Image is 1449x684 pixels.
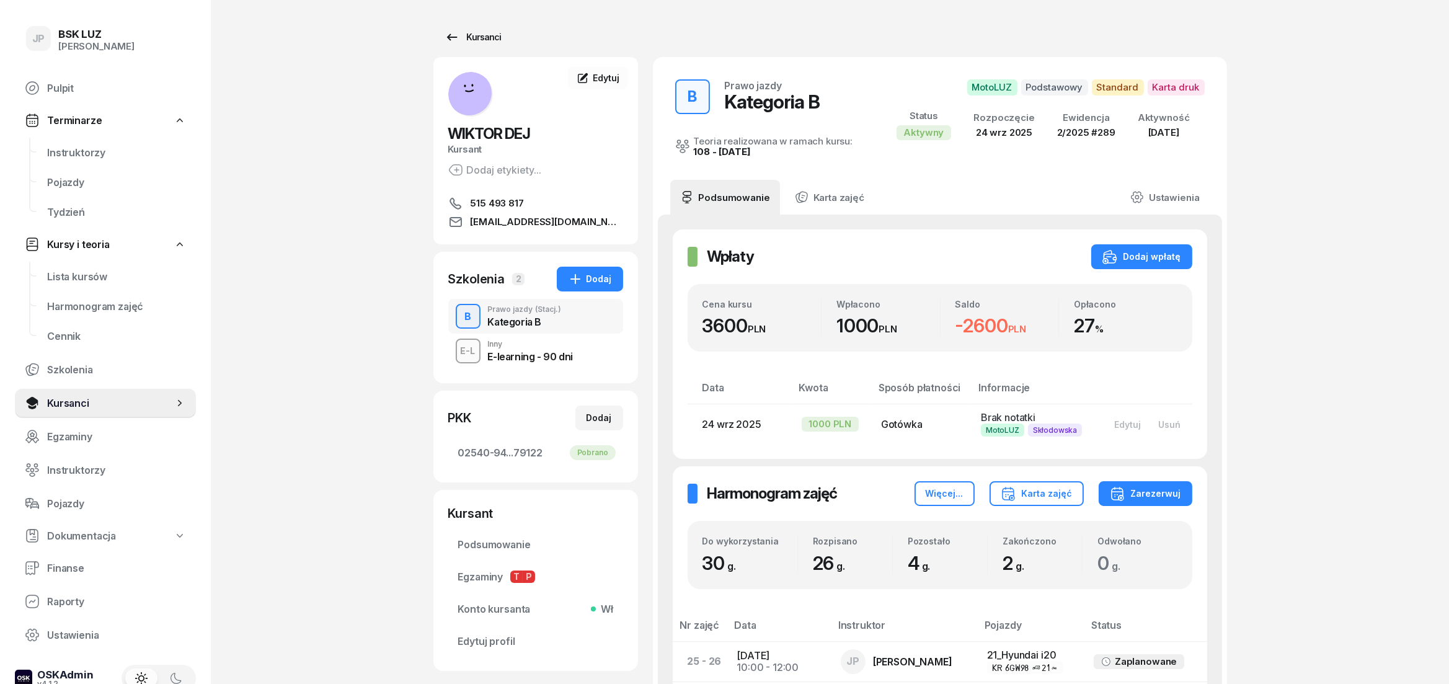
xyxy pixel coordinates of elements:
th: Status [1084,619,1207,642]
th: Sposób płatności [871,381,971,404]
a: Pojazdy [37,167,196,197]
span: T [510,571,523,583]
a: Ustawienia [15,620,196,650]
div: B [459,308,476,325]
span: 24 wrz 2025 [976,127,1032,138]
span: Kursanci [47,398,174,409]
div: Ewidencja [1057,112,1115,123]
div: [PERSON_NAME] [873,657,952,667]
a: Ustawienia [1120,180,1209,215]
a: Kursy i teoria [15,231,196,258]
span: 02540-94...79122 [458,447,613,459]
div: Kursant [448,144,623,155]
button: B [456,304,481,329]
div: Kursanci [445,30,502,45]
span: Edytuj [593,73,619,83]
div: Saldo [955,299,1059,309]
div: 21_Hyundai i20 [987,649,1074,661]
span: Egzaminy [458,571,613,583]
a: Instruktorzy [37,138,196,167]
div: Aktywny [897,125,952,140]
div: Prawo jazdy [488,306,562,313]
button: Zarezerwuj [1099,481,1192,506]
div: BSK LUZ [58,29,135,40]
span: Pulpit [47,82,186,94]
span: Edytuj profil [458,636,613,647]
span: Dokumentacja [47,530,116,542]
div: Edytuj [1114,419,1141,430]
span: Podsumowanie [458,539,613,551]
th: Instruktor [831,619,977,642]
div: -2600 [955,314,1059,337]
span: Konto kursanta [458,603,613,615]
small: g. [922,560,931,572]
a: Terminarze [15,107,196,134]
span: Karta druk [1148,79,1205,95]
div: Więcej... [926,486,964,501]
div: Teoria realizowana w ramach kursu: [694,136,853,146]
button: MotoLUZPodstawowyStandardKarta druk [967,79,1205,95]
button: E-LInnyE-learning - 90 dni [448,334,623,368]
span: 2 [1003,552,1030,574]
button: B [675,79,710,114]
div: Pobrano [570,445,616,460]
a: Kursanci [15,388,196,418]
span: Terminarze [47,115,102,127]
span: Standard [1092,79,1144,95]
button: Karta zajęć [990,481,1084,506]
th: Nr zajęć [673,619,727,642]
a: 108 - [DATE] [694,146,751,158]
a: Kursanci [433,25,513,50]
span: 4 [908,552,937,574]
div: Szkolenia [448,270,505,288]
div: Karta zajęć [1001,486,1073,501]
div: Dodaj [568,272,612,286]
a: Karta zajęć [785,180,874,215]
a: 515 493 817 [448,196,623,211]
div: Odwołano [1097,536,1177,546]
span: 24 wrz 2025 [702,418,761,430]
small: PLN [1008,323,1027,335]
span: 2/2025 #289 [1057,127,1115,138]
td: 25 - 26 [673,641,727,682]
h2: Wpłaty [707,247,755,267]
span: JP [32,33,45,44]
div: Pozostało [908,536,987,546]
div: Zarezerwuj [1110,486,1181,501]
th: Kwota [792,381,871,404]
div: Dodaj wpłatę [1102,249,1181,264]
div: Wpłacono [836,299,940,309]
div: B [683,84,702,109]
div: E-L [456,343,481,358]
button: Dodaj [575,406,623,430]
button: BPrawo jazdy(Stacj.)Kategoria B [448,299,623,334]
span: Pojazdy [47,498,186,510]
a: Harmonogram zajęć [37,291,196,321]
div: Kategoria B [488,317,562,327]
a: Edytuj profil [448,626,623,656]
span: Kursy i teoria [47,239,110,251]
div: KR 6GW98 (21) [992,662,1058,673]
a: Finanse [15,553,196,583]
div: [PERSON_NAME] [58,41,135,52]
a: 02540-94...79122Pobrano [448,438,623,468]
div: Rozpisano [813,536,892,546]
a: Pojazdy [15,489,196,518]
span: 26 [813,552,851,574]
div: Prawo jazdy [725,81,782,91]
a: Egzaminy [15,422,196,451]
div: Usuń [1158,419,1181,430]
div: Kategoria B [725,91,820,113]
div: E-learning - 90 dni [488,352,573,362]
a: Raporty [15,587,196,616]
th: Pojazdy [977,619,1084,642]
span: WIKTOR DEJ [448,125,531,143]
div: 10:00 - 12:00 [737,662,821,673]
span: Ustawienia [47,629,186,641]
small: PLN [748,323,766,335]
div: Zakończono [1003,536,1082,546]
button: Edytuj [1106,414,1150,435]
span: MotoLUZ [967,79,1017,95]
button: Więcej... [915,481,975,506]
span: Lista kursów [47,271,186,283]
